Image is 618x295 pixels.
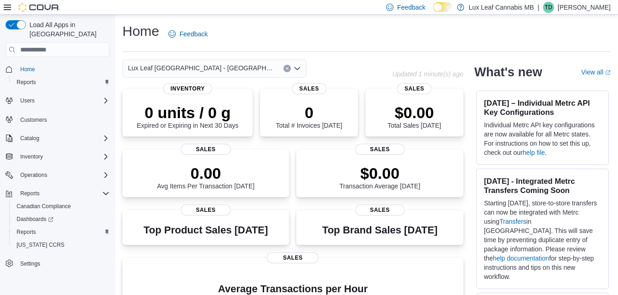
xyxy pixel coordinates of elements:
a: Canadian Compliance [13,201,75,212]
span: Load All Apps in [GEOGRAPHIC_DATA] [26,20,110,39]
h3: Top Brand Sales [DATE] [322,225,438,236]
span: Feedback [397,3,425,12]
span: Users [20,97,35,104]
span: Inventory [17,151,110,162]
button: [US_STATE] CCRS [9,238,113,251]
p: Individual Metrc API key configurations are now available for all Metrc states. For instructions ... [484,120,601,157]
p: | [537,2,539,13]
button: Users [2,94,113,107]
a: help file [523,149,545,156]
span: Reports [17,79,36,86]
button: Reports [9,226,113,238]
button: Customers [2,113,113,126]
button: Reports [9,76,113,89]
a: Customers [17,114,51,125]
div: Avg Items Per Transaction [DATE] [157,164,254,190]
button: Inventory [17,151,46,162]
span: Users [17,95,110,106]
span: Operations [17,170,110,181]
span: Settings [17,258,110,269]
button: Canadian Compliance [9,200,113,213]
span: Home [20,66,35,73]
a: Reports [13,77,40,88]
a: [US_STATE] CCRS [13,239,68,250]
span: [US_STATE] CCRS [17,241,64,249]
svg: External link [605,70,611,75]
span: Dashboards [17,216,53,223]
span: Inventory [20,153,43,160]
span: Reports [17,188,110,199]
p: Lux Leaf Cannabis MB [469,2,534,13]
p: 0 [276,103,342,122]
input: Dark Mode [433,2,452,12]
a: Settings [17,258,44,269]
a: Dashboards [13,214,57,225]
button: Open list of options [294,65,301,72]
span: Inventory [163,83,212,94]
p: 0.00 [157,164,254,182]
a: Feedback [165,25,211,43]
button: Users [17,95,38,106]
h3: [DATE] – Individual Metrc API Key Configurations [484,98,601,117]
span: Sales [267,252,318,263]
span: Catalog [20,135,39,142]
span: Catalog [17,133,110,144]
span: Home [17,63,110,75]
span: Dashboards [13,214,110,225]
span: Reports [17,228,36,236]
div: Expired or Expiring in Next 30 Days [137,103,238,129]
button: Inventory [2,150,113,163]
img: Cova [18,3,60,12]
span: Operations [20,171,47,179]
span: Sales [355,204,405,216]
button: Reports [17,188,43,199]
button: Operations [17,170,51,181]
span: Customers [20,116,47,124]
a: Reports [13,227,40,238]
div: Total Sales [DATE] [387,103,441,129]
p: Starting [DATE], store-to-store transfers can now be integrated with Metrc using in [GEOGRAPHIC_D... [484,199,601,281]
span: Sales [181,204,231,216]
a: View allExternal link [581,68,611,76]
span: Reports [20,190,40,197]
span: Customers [17,113,110,125]
h3: [DATE] - Integrated Metrc Transfers Coming Soon [484,176,601,195]
button: Operations [2,169,113,182]
p: $0.00 [340,164,421,182]
span: TD [545,2,552,13]
span: Lux Leaf [GEOGRAPHIC_DATA] - [GEOGRAPHIC_DATA][PERSON_NAME] [128,62,274,74]
a: Dashboards [9,213,113,226]
a: Home [17,64,39,75]
nav: Complex example [6,59,110,294]
span: Canadian Compliance [17,203,71,210]
p: $0.00 [387,103,441,122]
h2: What's new [474,65,542,79]
button: Reports [2,187,113,200]
button: Catalog [17,133,43,144]
button: Settings [2,257,113,270]
span: Sales [181,144,231,155]
h3: Top Product Sales [DATE] [144,225,268,236]
span: Sales [292,83,326,94]
span: Feedback [179,29,208,39]
p: [PERSON_NAME] [558,2,611,13]
span: Canadian Compliance [13,201,110,212]
button: Home [2,62,113,76]
h4: Average Transactions per Hour [130,284,456,295]
button: Catalog [2,132,113,145]
h1: Home [122,22,159,40]
div: Theo Dorge [543,2,554,13]
button: Clear input [283,65,291,72]
p: Updated 1 minute(s) ago [393,70,463,78]
span: Reports [13,227,110,238]
span: Sales [397,83,432,94]
span: Washington CCRS [13,239,110,250]
a: help documentation [493,255,549,262]
div: Transaction Average [DATE] [340,164,421,190]
a: Transfers [499,218,526,225]
div: Total # Invoices [DATE] [276,103,342,129]
span: Sales [355,144,405,155]
span: Reports [13,77,110,88]
p: 0 units / 0 g [137,103,238,122]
